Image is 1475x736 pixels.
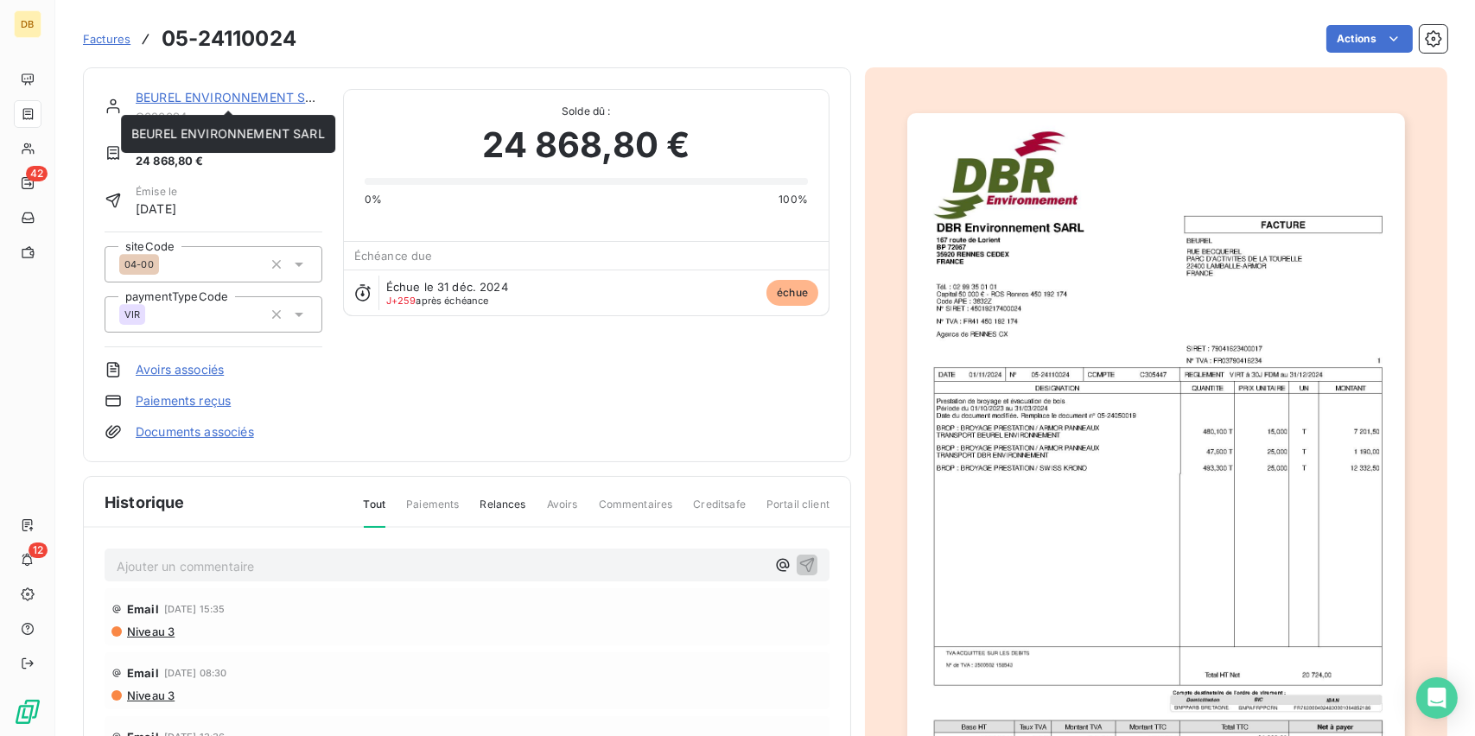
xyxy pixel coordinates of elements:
[766,280,818,306] span: échue
[136,361,224,378] a: Avoirs associés
[386,295,489,306] span: après échéance
[127,666,159,680] span: Email
[125,688,175,702] span: Niveau 3
[136,90,329,105] a: BEUREL ENVIRONNEMENT SARL
[1326,25,1413,53] button: Actions
[83,30,130,48] a: Factures
[131,126,325,141] span: BEUREL ENVIRONNEMENT SARL
[136,184,177,200] span: Émise le
[162,23,296,54] h3: 05-24110024
[364,497,386,528] span: Tout
[164,668,227,678] span: [DATE] 08:30
[547,497,578,526] span: Avoirs
[125,625,175,638] span: Niveau 3
[136,153,207,170] span: 24 868,80 €
[127,602,159,616] span: Email
[14,698,41,726] img: Logo LeanPay
[164,604,226,614] span: [DATE] 15:35
[136,110,322,124] span: C020094
[406,497,459,526] span: Paiements
[29,542,48,558] span: 12
[136,392,231,409] a: Paiements reçus
[83,32,130,46] span: Factures
[480,497,525,526] span: Relances
[693,497,746,526] span: Creditsafe
[136,200,177,218] span: [DATE]
[599,497,673,526] span: Commentaires
[124,309,140,320] span: VIR
[124,259,154,270] span: 04-00
[26,166,48,181] span: 42
[365,104,808,119] span: Solde dû :
[365,192,382,207] span: 0%
[14,10,41,38] div: DB
[766,497,830,526] span: Portail client
[779,192,808,207] span: 100%
[354,249,433,263] span: Échéance due
[136,423,254,441] a: Documents associés
[105,491,185,514] span: Historique
[386,295,416,307] span: J+259
[1416,677,1458,719] div: Open Intercom Messenger
[386,280,508,294] span: Échue le 31 déc. 2024
[483,119,690,171] span: 24 868,80 €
